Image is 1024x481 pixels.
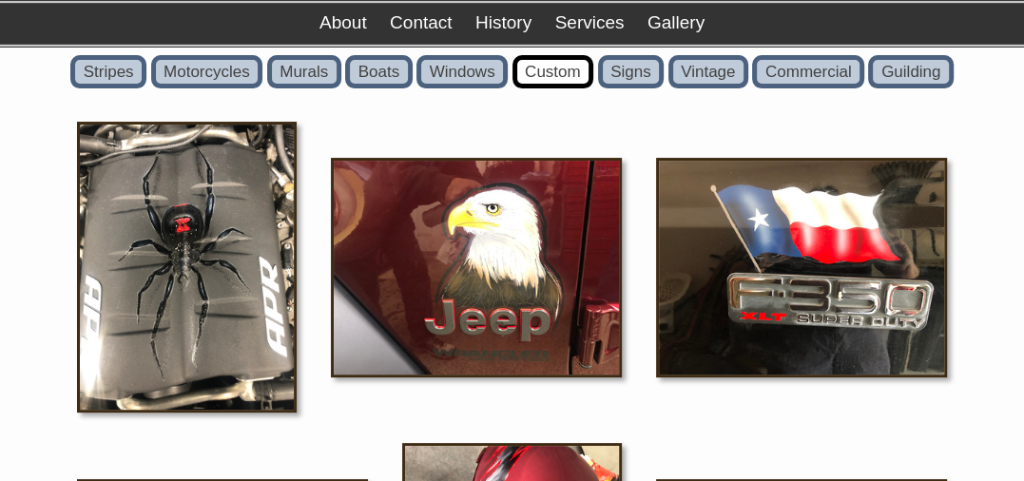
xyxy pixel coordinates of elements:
[345,55,412,89] a: Boats
[151,55,263,89] a: Motorcycles
[512,55,594,89] a: Custom
[267,55,341,89] a: Murals
[668,55,748,89] a: Vintage
[475,12,531,32] a: History
[868,55,953,89] a: Guilding
[77,122,297,413] img: 67235831811__09D85B88-26EA-4FBE-A425-86C3183C8F8D.jpg
[390,12,452,32] a: Contact
[416,55,508,89] a: Windows
[647,12,705,32] a: Gallery
[319,12,367,32] a: About
[598,55,665,89] a: Signs
[70,55,146,89] a: Stripes
[656,158,947,377] img: IMG_3126.jpg
[555,12,625,32] a: Services
[752,55,864,89] a: Commercial
[331,158,622,377] img: IMG_3418.jpg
